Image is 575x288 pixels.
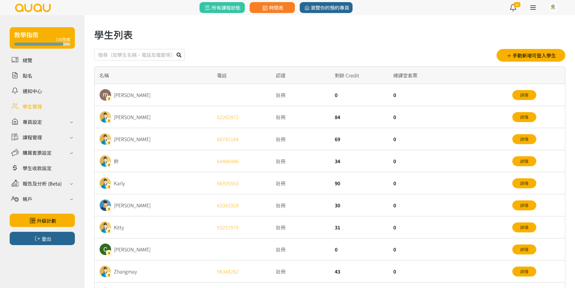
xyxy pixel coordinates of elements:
div: 34 [330,150,389,172]
span: 瀏覽你的預約專頁 [303,4,349,11]
div: 電話 [212,67,271,84]
div: [PERSON_NAME] [114,91,151,99]
div: 購買套票設定 [23,149,52,156]
a: 詳情 [512,178,536,188]
span: 註冊 [276,224,286,231]
a: 60782164 [217,135,239,143]
div: 43 [330,260,389,283]
img: badge.png [106,228,112,234]
div: 0 [388,128,506,150]
img: badge.png [106,206,112,212]
div: 名稱 [94,67,212,84]
a: 詳情 [512,90,536,100]
span: 註冊 [276,113,286,121]
a: 詳情 [512,134,536,144]
span: 註冊 [276,135,286,143]
span: 所有課程狀態 [204,4,240,11]
div: 0 [388,216,506,238]
div: 剩餘 Credit [330,67,389,84]
a: 詳情 [512,112,536,122]
div: [PERSON_NAME] [114,246,151,253]
img: badge.png [106,95,112,102]
div: 報告及分析 (Beta) [23,180,62,187]
img: badge.png [106,140,112,146]
div: 0 [388,150,506,172]
a: 詳情 [512,244,536,254]
a: 升級計劃 [10,214,75,227]
span: 46 [514,2,520,7]
span: 時間表 [261,4,283,11]
a: 93257979 [217,224,239,231]
a: 時間表 [250,2,295,13]
div: 課程管理 [23,134,42,141]
h1: 學生列表 [94,27,565,42]
div: 總課堂套票 [388,67,506,84]
img: badge.png [106,118,112,124]
a: 瀏覽你的預約專頁 [300,2,353,13]
div: 0 [388,172,506,194]
div: 帳戶 [23,195,32,202]
a: 64486446 [217,157,239,165]
a: 63381928 [217,202,239,209]
div: [PERSON_NAME] [114,135,151,143]
span: 註冊 [276,91,286,99]
div: 鈴 [114,157,119,165]
div: Kitty [114,224,124,231]
div: 認證 [271,67,330,84]
a: 98348262 [217,268,239,275]
input: 搜尋（如學生名稱、電話及電郵等） [94,49,185,60]
img: logo.svg [14,4,51,12]
img: badge.png [106,272,112,278]
span: 註冊 [276,202,286,209]
div: 30 [330,194,389,216]
span: 註冊 [276,157,286,165]
div: 0 [388,238,506,260]
div: 0 [388,194,506,216]
img: badge.png [106,184,112,190]
div: 84 [330,106,389,128]
div: 0 [330,238,389,260]
div: 專頁設定 [23,118,42,125]
div: 0 [330,84,389,106]
div: Karly [114,180,125,187]
a: 所有課程狀態 [200,2,245,13]
div: 0 [388,106,506,128]
div: 0 [388,260,506,283]
div: 31 [330,216,389,238]
button: 手動新增可登入學生 [497,49,565,62]
span: 註冊 [276,246,286,253]
div: Zhangmay [114,268,137,275]
a: 66925553 [217,180,239,187]
button: 登出 [10,232,75,245]
div: 0 [388,84,506,106]
div: [PERSON_NAME] [114,202,151,209]
a: 詳情 [512,156,536,166]
a: 詳情 [512,200,536,210]
img: badge.png [106,162,112,168]
a: 62262972 [217,113,239,121]
img: badge.png [106,250,112,256]
a: 詳情 [512,222,536,232]
a: 詳情 [512,267,536,277]
span: 註冊 [276,268,286,275]
div: 69 [330,128,389,150]
span: 註冊 [276,180,286,187]
div: 90 [330,172,389,194]
div: [PERSON_NAME] [114,113,151,121]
